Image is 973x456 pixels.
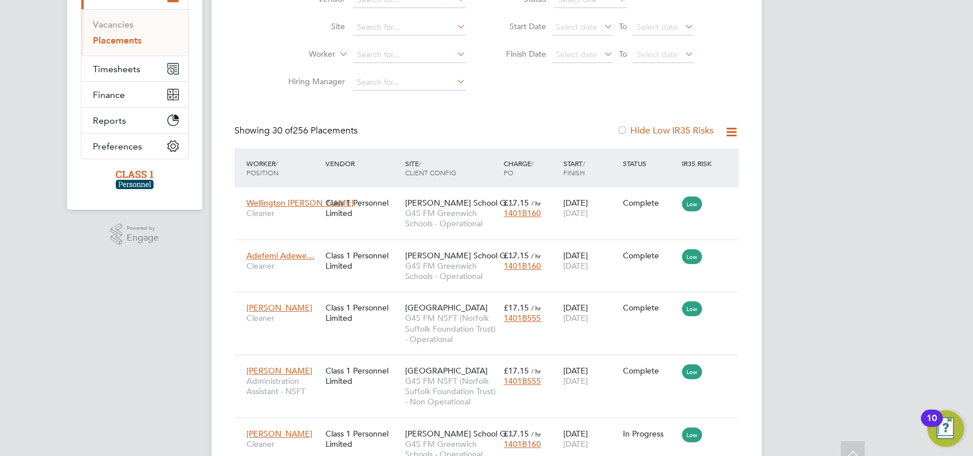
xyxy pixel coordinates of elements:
[563,439,588,449] span: [DATE]
[504,313,541,323] span: 1401B555
[244,296,739,306] a: [PERSON_NAME]CleanerClass 1 Personnel Limited[GEOGRAPHIC_DATA]G4S FM NSFT (Norfolk Suffolk Founda...
[560,245,620,277] div: [DATE]
[623,365,677,376] div: Complete
[531,304,541,312] span: / hr
[405,365,487,376] span: [GEOGRAPHIC_DATA]
[244,244,739,254] a: Adefemi Adewe…CleanerClass 1 Personnel Limited[PERSON_NAME] School G…G4S FM Greenwich Schools - O...
[504,439,541,449] span: 1401B160
[323,192,402,224] div: Class 1 Personnel Limited
[279,21,345,32] label: Site
[323,423,402,455] div: Class 1 Personnel Limited
[556,22,597,32] span: Select date
[405,302,487,313] span: [GEOGRAPHIC_DATA]
[682,249,702,264] span: Low
[615,46,630,61] span: To
[531,367,541,375] span: / hr
[405,376,498,407] span: G4S FM NSFT (Norfolk Suffolk Foundation Trust) - Non Operational
[323,297,402,329] div: Class 1 Personnel Limited
[563,376,588,386] span: [DATE]
[127,223,159,233] span: Powered by
[563,313,588,323] span: [DATE]
[246,159,278,177] span: / Position
[81,82,188,107] button: Finance
[323,360,402,392] div: Class 1 Personnel Limited
[405,429,513,439] span: [PERSON_NAME] School G…
[504,302,529,313] span: £17.15
[272,125,293,136] span: 30 of
[353,74,466,91] input: Search for...
[531,430,541,438] span: / hr
[244,191,739,201] a: Wellington [PERSON_NAME]CleanerClass 1 Personnel Limited[PERSON_NAME] School G…G4S FM Greenwich S...
[563,208,588,218] span: [DATE]
[531,199,541,207] span: / hr
[637,22,678,32] span: Select date
[127,233,159,243] span: Engage
[234,125,360,137] div: Showing
[246,208,320,218] span: Cleaner
[353,47,466,63] input: Search for...
[623,429,677,439] div: In Progress
[405,198,513,208] span: [PERSON_NAME] School G…
[246,250,315,261] span: Adefemi Adewe…
[405,250,513,261] span: [PERSON_NAME] School G…
[93,141,142,152] span: Preferences
[560,297,620,329] div: [DATE]
[682,427,702,442] span: Low
[353,19,466,36] input: Search for...
[246,365,312,376] span: [PERSON_NAME]
[682,364,702,379] span: Low
[93,35,142,46] a: Placements
[682,301,702,316] span: Low
[246,439,320,449] span: Cleaner
[504,208,541,218] span: 1401B160
[93,19,134,30] a: Vacancies
[405,208,498,229] span: G4S FM Greenwich Schools - Operational
[682,196,702,211] span: Low
[504,159,533,177] span: / PO
[93,64,140,74] span: Timesheets
[560,360,620,392] div: [DATE]
[563,159,585,177] span: / Finish
[81,133,188,159] button: Preferences
[244,153,323,183] div: Worker
[272,125,358,136] span: 256 Placements
[246,376,320,396] span: Administration Assistant - NSFT
[246,198,354,208] span: Wellington [PERSON_NAME]
[405,313,498,344] span: G4S FM NSFT (Norfolk Suffolk Foundation Trust) - Operational
[246,313,320,323] span: Cleaner
[623,250,677,261] div: Complete
[556,49,597,60] span: Select date
[560,423,620,455] div: [DATE]
[81,171,189,189] a: Go to home page
[93,89,125,100] span: Finance
[504,261,541,271] span: 1401B160
[323,153,402,174] div: Vendor
[246,429,312,439] span: [PERSON_NAME]
[927,410,964,447] button: Open Resource Center, 10 new notifications
[563,261,588,271] span: [DATE]
[504,429,529,439] span: £17.15
[501,153,560,183] div: Charge
[402,153,501,183] div: Site
[504,365,529,376] span: £17.15
[93,115,126,126] span: Reports
[927,418,937,433] div: 10
[244,422,739,432] a: [PERSON_NAME]CleanerClass 1 Personnel Limited[PERSON_NAME] School G…G4S FM Greenwich Schools - Op...
[495,21,546,32] label: Start Date
[495,49,546,59] label: Finish Date
[279,76,345,87] label: Hiring Manager
[246,261,320,271] span: Cleaner
[504,250,529,261] span: £17.15
[81,9,188,56] div: Jobs
[116,171,154,189] img: class1personnel-logo-retina.png
[617,125,713,136] label: Hide Low IR35 Risks
[615,19,630,34] span: To
[531,251,541,260] span: / hr
[246,302,312,313] span: [PERSON_NAME]
[81,56,188,81] button: Timesheets
[405,261,498,281] span: G4S FM Greenwich Schools - Operational
[504,376,541,386] span: 1401B555
[623,302,677,313] div: Complete
[504,198,529,208] span: £17.15
[244,359,739,369] a: [PERSON_NAME]Administration Assistant - NSFTClass 1 Personnel Limited[GEOGRAPHIC_DATA]G4S FM NSFT...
